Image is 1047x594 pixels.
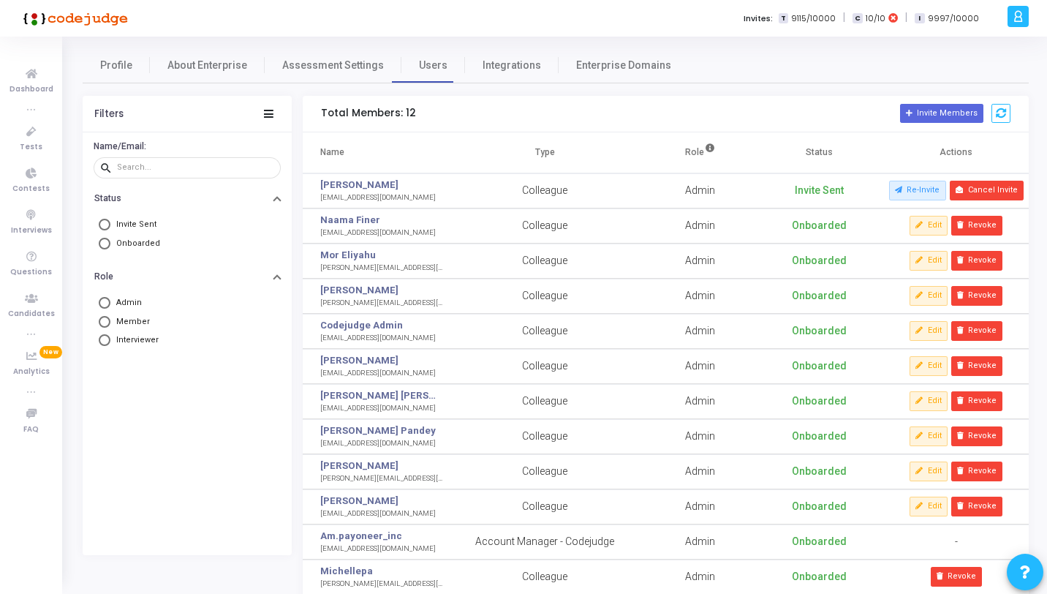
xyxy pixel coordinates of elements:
h6: Name/Email: [94,141,277,152]
span: New [39,346,62,358]
a: Mor Eliyahu [320,248,376,263]
div: [EMAIL_ADDRESS][DOMAIN_NAME] [320,438,436,449]
span: Tests [20,141,42,154]
button: Revoke [951,497,1002,516]
td: Admin [641,314,760,349]
a: [PERSON_NAME] [320,494,398,508]
mat-icon: search [99,161,117,174]
button: Edit [910,497,948,516]
h6: Status [94,193,121,204]
span: Invite Sent [116,219,156,229]
span: 9115/10000 [791,12,836,25]
div: [PERSON_NAME][EMAIL_ADDRESS][DOMAIN_NAME] [320,579,443,590]
button: Edit [910,462,948,481]
button: Revoke [951,251,1002,270]
button: Revoke [951,321,1002,340]
input: Search... [117,163,275,172]
span: Profile [100,58,132,73]
span: Onboarded [116,238,160,248]
a: Codejudge Admin [320,318,403,333]
td: Onboarded [760,454,879,489]
span: Enterprise Domains [576,58,671,73]
button: Status [83,187,292,210]
td: Admin [641,208,760,244]
div: Name [320,144,344,160]
td: Onboarded [760,384,879,419]
div: [EMAIL_ADDRESS][DOMAIN_NAME] [320,544,436,554]
span: Contests [12,183,50,195]
button: Edit [910,251,948,270]
div: [PERSON_NAME][EMAIL_ADDRESS][DOMAIN_NAME] [320,473,443,484]
a: [PERSON_NAME] [PERSON_NAME] [320,388,443,403]
span: 9997/10000 [928,12,979,25]
span: I [915,13,924,24]
td: Admin [641,489,760,525]
div: [PERSON_NAME][EMAIL_ADDRESS][DOMAIN_NAME] [320,298,443,309]
button: Revoke [931,567,982,586]
th: Role [641,132,760,173]
div: - [955,534,958,549]
a: Michellepa [320,564,373,579]
td: Onboarded [760,314,879,349]
td: Invite Sent [760,173,879,208]
button: Re-Invite [889,181,946,200]
td: Admin [641,525,760,560]
a: Naama Finer [320,213,380,228]
th: Type [449,132,641,173]
th: Actions [879,132,1035,173]
span: Interviewer [116,335,159,345]
span: Candidates [8,308,55,320]
span: Interviews [11,225,52,237]
div: [PERSON_NAME][EMAIL_ADDRESS][DOMAIN_NAME] [320,263,443,274]
td: Onboarded [760,489,879,525]
td: Onboarded [760,244,879,279]
div: [EMAIL_ADDRESS][DOMAIN_NAME] [320,228,436,238]
button: Edit [910,391,948,410]
button: Edit [910,321,948,340]
button: Revoke [951,286,1002,305]
img: logo [18,4,128,33]
span: Admin [116,298,142,307]
th: Status [760,132,879,173]
td: Admin [641,384,760,419]
span: | [905,10,907,26]
div: [EMAIL_ADDRESS][DOMAIN_NAME] [320,192,436,203]
span: Member [116,317,150,326]
td: Colleague [449,244,641,279]
td: Colleague [449,173,641,208]
td: Onboarded [760,279,879,314]
td: Colleague [449,489,641,525]
span: FAQ [23,424,39,436]
label: Invites: [744,12,773,25]
button: Cancel Invite [950,181,1024,200]
td: Admin [641,349,760,384]
a: Am.payoneer_inc [320,529,402,544]
td: Onboarded [760,208,879,244]
td: Colleague [449,349,641,384]
div: [EMAIL_ADDRESS][DOMAIN_NAME] [320,368,436,379]
td: Colleague [449,454,641,489]
span: Users [419,58,447,73]
div: Filters [94,108,124,120]
a: [PERSON_NAME] Pandey [320,424,436,438]
td: Admin [641,279,760,314]
div: [EMAIL_ADDRESS][DOMAIN_NAME] [320,333,436,344]
td: Admin [641,419,760,454]
button: Edit [910,426,948,446]
span: | [843,10,845,26]
td: Onboarded [760,419,879,454]
td: Colleague [449,314,641,349]
button: Role [83,266,292,288]
button: Revoke [951,391,1002,410]
button: Edit [910,286,948,305]
button: Edit [910,216,948,235]
td: Onboarded [760,349,879,384]
td: Onboarded [760,525,879,560]
span: Analytics [13,366,50,378]
button: Edit [910,356,948,375]
h6: Role [94,271,113,282]
a: [PERSON_NAME] [320,178,398,192]
span: Questions [10,266,52,279]
span: About Enterprise [167,58,247,73]
a: [PERSON_NAME] [320,353,398,368]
